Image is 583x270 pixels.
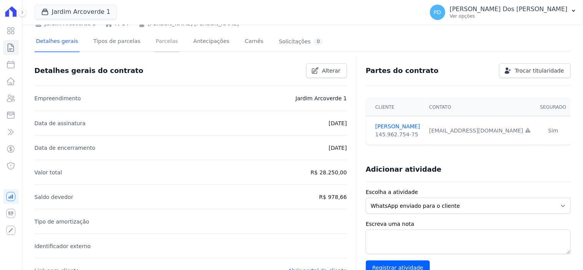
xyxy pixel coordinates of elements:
p: R$ 978,66 [319,192,347,202]
span: Trocar titularidade [515,67,564,75]
button: PD [PERSON_NAME] Dos [PERSON_NAME] Ver opções [424,2,583,23]
div: [EMAIL_ADDRESS][DOMAIN_NAME] [429,127,531,135]
h3: Detalhes gerais do contrato [35,66,143,75]
a: Detalhes gerais [35,32,80,52]
th: Segurado [536,98,571,116]
p: Ver opções [450,13,568,19]
th: Contato [425,98,536,116]
div: 0 [314,38,323,45]
span: PD [434,10,441,15]
p: Valor total [35,168,62,177]
div: Solicitações [279,38,323,45]
a: Parcelas [154,32,179,52]
p: R$ 28.250,00 [311,168,347,177]
span: Alterar [322,67,340,75]
p: [PERSON_NAME] Dos [PERSON_NAME] [450,5,568,13]
div: 145.962.754-75 [375,131,420,139]
p: Empreendimento [35,94,81,103]
a: Solicitações0 [277,32,325,52]
a: Antecipações [192,32,231,52]
p: [DATE] [329,143,347,152]
p: Data de encerramento [35,143,96,152]
a: Alterar [306,63,347,78]
h3: Adicionar atividade [366,165,442,174]
a: Carnês [243,32,265,52]
p: [DATE] [329,119,347,128]
p: Data de assinatura [35,119,86,128]
h3: Partes do contrato [366,66,439,75]
a: Trocar titularidade [499,63,571,78]
th: Cliente [366,98,425,116]
p: Saldo devedor [35,192,73,202]
a: [PERSON_NAME] [375,123,420,131]
p: Identificador externo [35,242,91,251]
p: Tipo de amortização [35,217,90,226]
button: Jardim Arcoverde 1 [35,5,117,19]
label: Escreva uma nota [366,220,571,228]
td: Sim [536,116,571,145]
p: Jardim Arcoverde 1 [296,94,347,103]
label: Escolha a atividade [366,188,571,196]
a: Tipos de parcelas [92,32,142,52]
